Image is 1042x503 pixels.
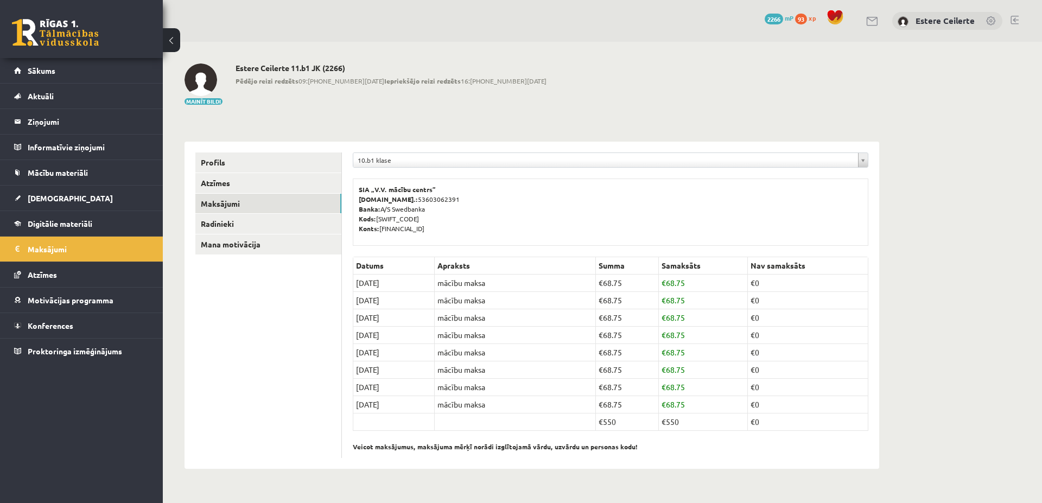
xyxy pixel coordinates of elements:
[659,379,748,396] td: 68.75
[28,237,149,262] legend: Maksājumi
[14,262,149,287] a: Atzīmes
[353,379,435,396] td: [DATE]
[28,168,88,177] span: Mācību materiāli
[14,135,149,160] a: Informatīvie ziņojumi
[662,295,666,305] span: €
[353,257,435,275] th: Datums
[14,84,149,109] a: Aktuāli
[195,194,341,214] a: Maksājumi
[662,382,666,392] span: €
[28,193,113,203] span: [DEMOGRAPHIC_DATA]
[659,257,748,275] th: Samaksāts
[748,257,868,275] th: Nav samaksāts
[765,14,783,24] span: 2266
[748,413,868,431] td: €0
[14,160,149,185] a: Mācību materiāli
[599,382,603,392] span: €
[14,211,149,236] a: Digitālie materiāli
[595,396,659,413] td: 68.75
[28,135,149,160] legend: Informatīvie ziņojumi
[599,399,603,409] span: €
[435,309,596,327] td: mācību maksa
[599,330,603,340] span: €
[195,173,341,193] a: Atzīmes
[659,344,748,361] td: 68.75
[435,396,596,413] td: mācību maksa
[599,365,603,374] span: €
[659,413,748,431] td: €550
[595,413,659,431] td: €550
[595,292,659,309] td: 68.75
[353,153,868,167] a: 10.b1 klase
[659,292,748,309] td: 68.75
[748,309,868,327] td: €0
[359,214,376,223] b: Kods:
[185,98,223,105] button: Mainīt bildi
[662,347,666,357] span: €
[435,379,596,396] td: mācību maksa
[748,292,868,309] td: €0
[353,275,435,292] td: [DATE]
[359,185,436,194] b: SIA „V.V. mācību centrs”
[435,361,596,379] td: mācību maksa
[659,327,748,344] td: 68.75
[599,313,603,322] span: €
[435,327,596,344] td: mācību maksa
[359,205,380,213] b: Banka:
[659,275,748,292] td: 68.75
[359,195,418,203] b: [DOMAIN_NAME].:
[14,313,149,338] a: Konferences
[435,292,596,309] td: mācību maksa
[748,344,868,361] td: €0
[14,186,149,211] a: [DEMOGRAPHIC_DATA]
[353,292,435,309] td: [DATE]
[599,347,603,357] span: €
[28,270,57,279] span: Atzīmes
[28,321,73,330] span: Konferences
[785,14,793,22] span: mP
[662,278,666,288] span: €
[359,184,862,233] p: 53603062391 A/S Swedbanka [SWIFT_CODE] [FINANCIAL_ID]
[599,278,603,288] span: €
[14,339,149,364] a: Proktoringa izmēģinājums
[595,361,659,379] td: 68.75
[916,15,975,26] a: Estere Ceilerte
[28,219,92,228] span: Digitālie materiāli
[236,77,298,85] b: Pēdējo reizi redzēts
[795,14,807,24] span: 93
[435,257,596,275] th: Apraksts
[14,288,149,313] a: Motivācijas programma
[595,257,659,275] th: Summa
[359,224,379,233] b: Konts:
[435,344,596,361] td: mācību maksa
[353,344,435,361] td: [DATE]
[353,327,435,344] td: [DATE]
[662,399,666,409] span: €
[236,76,547,86] span: 09:[PHONE_NUMBER][DATE] 16:[PHONE_NUMBER][DATE]
[898,16,908,27] img: Estere Ceilerte
[28,91,54,101] span: Aktuāli
[195,214,341,234] a: Radinieki
[748,361,868,379] td: €0
[595,327,659,344] td: 68.75
[748,327,868,344] td: €0
[748,275,868,292] td: €0
[28,346,122,356] span: Proktoringa izmēģinājums
[28,66,55,75] span: Sākums
[353,442,638,451] b: Veicot maksājumus, maksājuma mērķī norādi izglītojamā vārdu, uzvārdu un personas kodu!
[195,152,341,173] a: Profils
[765,14,793,22] a: 2266 mP
[662,365,666,374] span: €
[795,14,821,22] a: 93 xp
[435,275,596,292] td: mācību maksa
[595,309,659,327] td: 68.75
[599,295,603,305] span: €
[659,309,748,327] td: 68.75
[12,19,99,46] a: Rīgas 1. Tālmācības vidusskola
[384,77,461,85] b: Iepriekšējo reizi redzēts
[358,153,854,167] span: 10.b1 klase
[659,361,748,379] td: 68.75
[14,237,149,262] a: Maksājumi
[185,63,217,96] img: Estere Ceilerte
[195,234,341,254] a: Mana motivācija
